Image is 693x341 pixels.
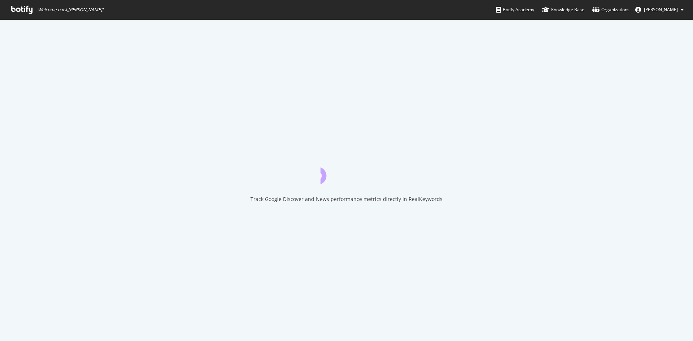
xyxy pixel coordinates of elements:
div: Track Google Discover and News performance metrics directly in RealKeywords [250,196,443,203]
span: Rowan Collins [644,6,678,13]
span: Welcome back, [PERSON_NAME] ! [38,7,103,13]
button: [PERSON_NAME] [629,4,689,16]
div: Knowledge Base [542,6,584,13]
div: animation [321,158,372,184]
div: Botify Academy [496,6,534,13]
div: Organizations [592,6,629,13]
